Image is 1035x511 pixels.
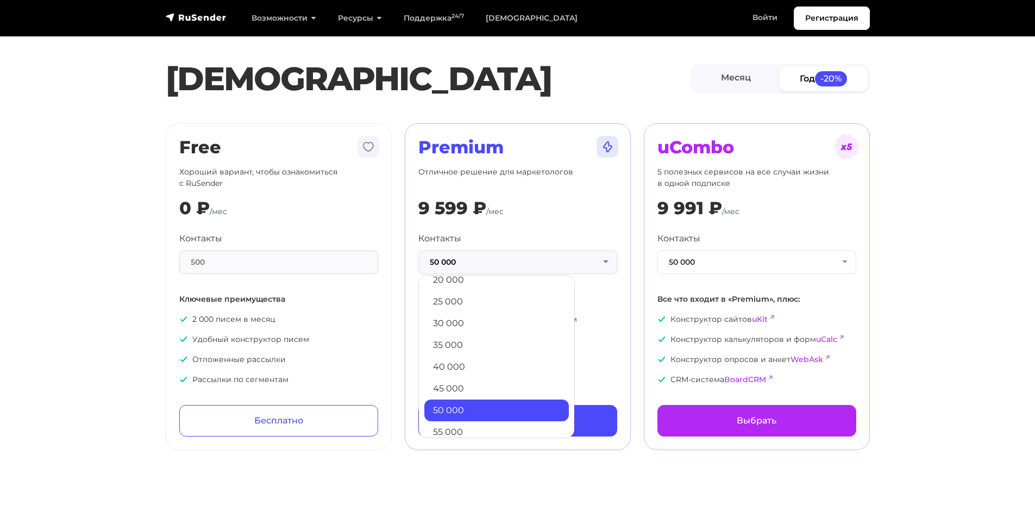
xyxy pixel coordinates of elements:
p: Все что входит в «Premium», плюс: [657,294,856,305]
img: tarif-premium.svg [594,134,620,160]
a: uKit [752,314,768,324]
div: 9 599 ₽ [418,198,486,219]
img: icon-ok.svg [657,315,666,323]
p: Удобный конструктор писем [179,334,378,345]
p: Конструктор сайтов [657,314,856,325]
a: Месяц [692,66,780,91]
a: 20 000 [424,269,569,291]
button: 50 000 [657,251,856,274]
p: Отложенные рассылки [179,354,378,365]
img: icon-ok.svg [657,335,666,344]
a: 40 000 [424,356,569,378]
p: Отличное решение для маркетологов [418,166,617,189]
label: Контакты [179,232,222,245]
a: 55 000 [424,421,569,443]
a: Выбрать [657,405,856,437]
label: Контакты [418,232,461,245]
h2: Free [179,137,378,158]
button: 50 000 [418,251,617,274]
span: /мес [722,207,739,216]
p: Конструктор опросов и анкет [657,354,856,365]
a: 25 000 [424,291,569,313]
h2: Premium [418,137,617,158]
a: 30 000 [424,313,569,334]
a: WebAsk [791,354,823,364]
a: Бесплатно [179,405,378,437]
label: Контакты [657,232,700,245]
div: 9 991 ₽ [657,198,722,219]
p: 5 полезных сервисов на все случаи жизни в одной подписке [657,166,856,189]
a: Ресурсы [327,7,393,29]
sup: 24/7 [451,13,464,20]
span: /мес [486,207,504,216]
p: Рассылки по сегментам [179,374,378,385]
p: Конструктор калькуляторов и форм [657,334,856,345]
ul: 50 000 [418,275,575,438]
a: 50 000 [424,400,569,421]
span: /мес [210,207,227,216]
div: 0 ₽ [179,198,210,219]
a: 45 000 [424,378,569,400]
a: [DEMOGRAPHIC_DATA] [475,7,588,29]
img: icon-ok.svg [179,355,188,364]
h2: uCombo [657,137,856,158]
p: Ключевые преимущества [179,294,378,305]
img: icon-ok.svg [657,375,666,384]
img: tarif-free.svg [355,134,381,160]
span: -20% [815,71,848,86]
a: BoardCRM [724,375,766,384]
p: Хороший вариант, чтобы ознакомиться с RuSender [179,166,378,189]
a: Войти [742,7,788,29]
a: Возможности [241,7,327,29]
a: Поддержка24/7 [393,7,475,29]
h1: [DEMOGRAPHIC_DATA] [166,59,690,98]
a: Год [780,66,868,91]
img: icon-ok.svg [179,315,188,323]
img: icon-ok.svg [179,375,188,384]
a: Регистрация [794,7,870,30]
img: icon-ok.svg [179,335,188,344]
a: 35 000 [424,334,569,356]
p: 2 000 писем в месяц [179,314,378,325]
img: RuSender [166,12,227,23]
a: uCalc [816,334,837,344]
p: CRM-система [657,374,856,385]
img: icon-ok.svg [657,355,666,364]
img: tarif-ucombo.svg [833,134,860,160]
